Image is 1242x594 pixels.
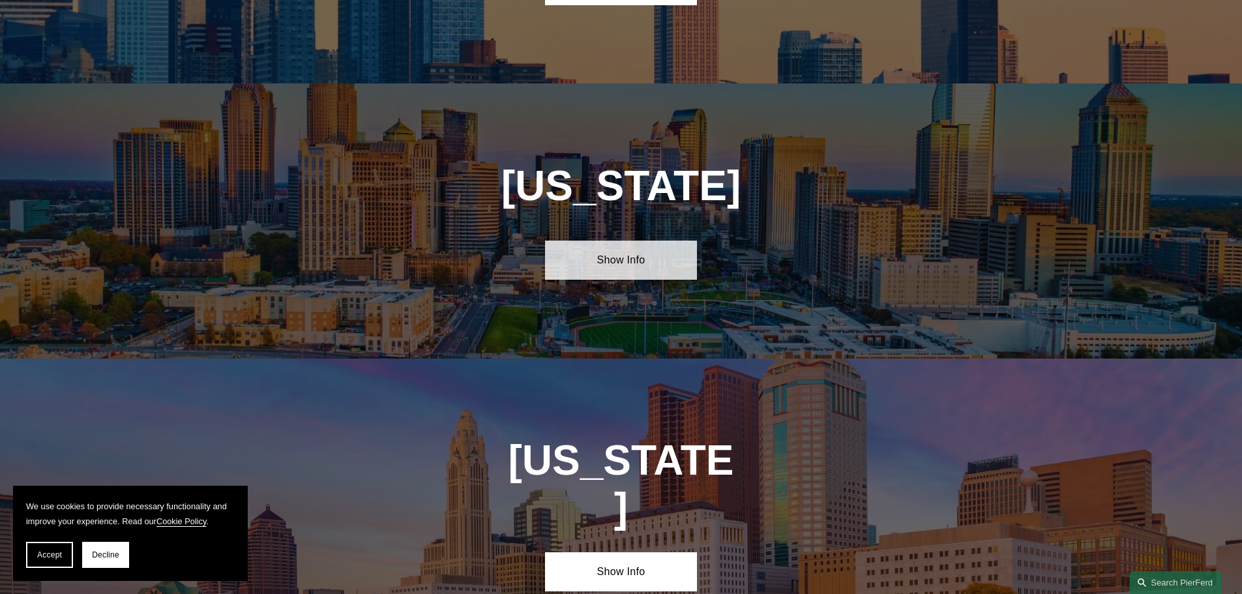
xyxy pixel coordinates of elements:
p: We use cookies to provide necessary functionality and improve your experience. Read our . [26,499,235,529]
h1: [US_STATE] [431,162,811,210]
button: Decline [82,542,129,568]
button: Accept [26,542,73,568]
a: Show Info [545,552,697,591]
span: Accept [37,550,62,559]
h1: [US_STATE] [507,437,735,532]
a: Search this site [1130,571,1221,594]
a: Cookie Policy [156,516,207,526]
a: Show Info [545,241,697,280]
span: Decline [92,550,119,559]
section: Cookie banner [13,486,248,581]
